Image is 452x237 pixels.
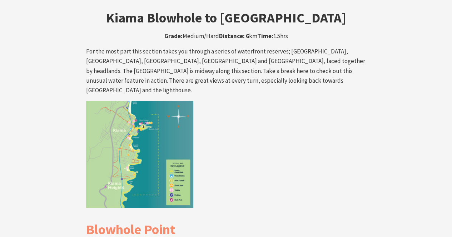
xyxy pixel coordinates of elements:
strong: Grade: [164,32,183,40]
strong: Kiama Blowhole to [GEOGRAPHIC_DATA] [106,9,346,26]
img: Kiama Coast Walk Mid Section [86,101,193,208]
strong: Distance: 6 [219,32,249,40]
p: Medium/Hard km 1.5hrs [86,31,366,41]
strong: Time: [257,32,273,40]
p: For the most part this section takes you through a series of waterfront reserves; [GEOGRAPHIC_DAT... [86,47,366,95]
